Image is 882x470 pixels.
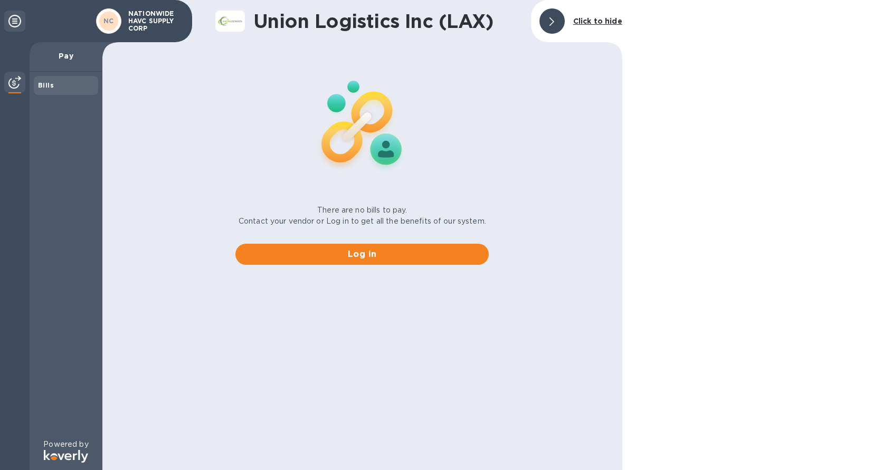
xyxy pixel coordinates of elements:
[38,51,94,61] p: Pay
[38,81,54,89] b: Bills
[43,439,88,450] p: Powered by
[44,450,88,463] img: Logo
[573,17,622,25] b: Click to hide
[239,205,486,227] p: There are no bills to pay. Contact your vendor or Log in to get all the benefits of our system.
[244,248,480,261] span: Log in
[253,10,523,32] h1: Union Logistics Inc (LAX)
[235,244,489,265] button: Log in
[128,10,181,32] p: NATIONWIDE HAVC SUPPLY CORP
[103,17,114,25] b: NC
